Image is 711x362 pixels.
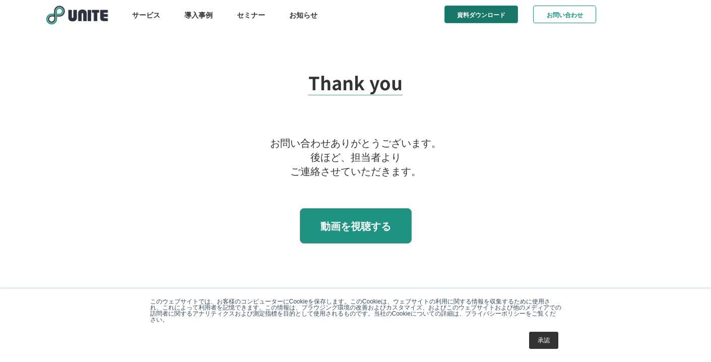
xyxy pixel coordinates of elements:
h2: Thank you [308,70,403,95]
a: サービス [120,5,172,25]
p: お問い合わせありがとうございます。 後ほど、担当者より ご連絡させていただきます。 [270,136,441,178]
a: お問い合わせ [533,6,596,23]
a: 資料ダウンロード [444,6,518,23]
a: 動画を視聴する [300,208,412,244]
a: セミナー [225,5,277,25]
p: 動画を視聴する [320,219,391,233]
a: お知らせ [277,5,330,25]
a: 承認 [529,332,558,349]
a: 導入事例 [172,5,225,25]
p: このウェブサイトでは、お客様のコンピューターにCookieを保存します。このCookieは、ウェブサイトの利用に関する情報を収集するために使用され、これによって利用者を記憶できます。この情報は、... [150,298,561,323]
